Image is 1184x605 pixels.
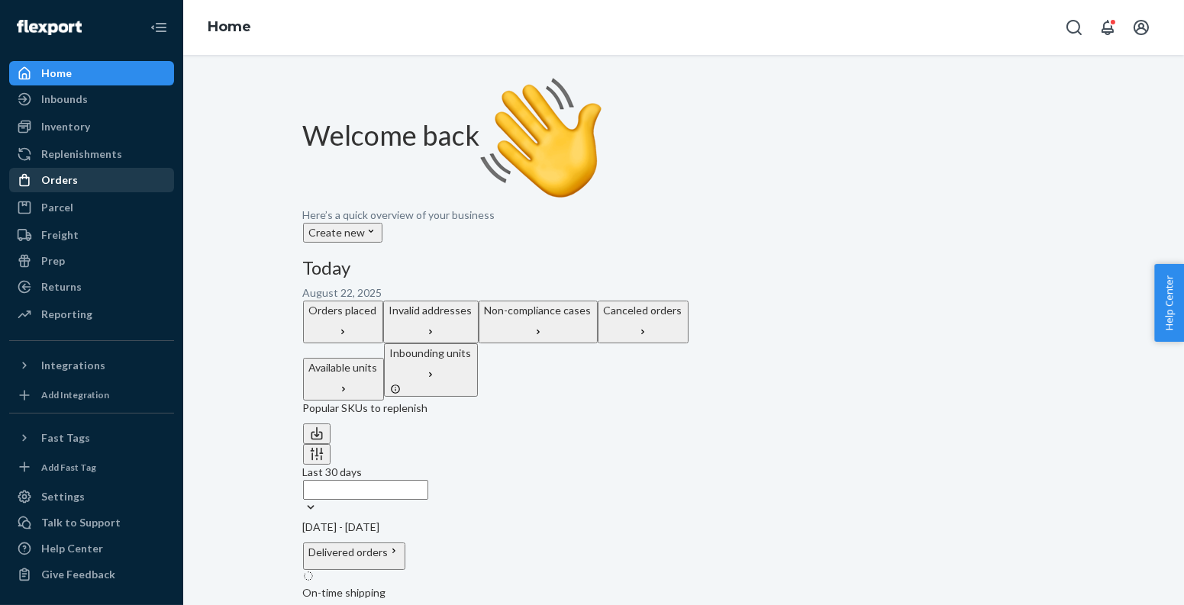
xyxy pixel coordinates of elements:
button: Create new [303,223,382,243]
h3: Today [303,258,1065,278]
div: Home [41,66,72,81]
a: Add Fast Tag [9,456,174,479]
div: Add Fast Tag [41,461,96,474]
button: Close Navigation [144,12,174,43]
p: August 22, 2025 [303,285,1065,301]
p: Inbounding units [390,346,472,361]
button: Give Feedback [9,562,174,587]
a: Reporting [9,302,174,327]
button: Open account menu [1126,12,1157,43]
div: Fast Tags [41,430,90,446]
div: Freight [41,227,79,243]
div: Give Feedback [41,567,115,582]
div: Orders [41,172,78,188]
a: Talk to Support [9,510,174,535]
ol: breadcrumbs [195,5,263,50]
a: Prep [9,249,174,273]
p: Non-compliance cases [485,303,592,318]
a: Orders [9,168,174,192]
p: Popular SKUs to replenish [303,401,1065,416]
a: Returns [9,275,174,299]
button: Available units [303,358,384,401]
img: Flexport logo [17,20,82,35]
p: Here’s a quick overview of your business [303,208,1065,223]
div: Prep [41,253,65,269]
button: Non-compliance cases [479,301,598,343]
a: Settings [9,484,174,509]
input: Last 30 days [303,480,428,500]
div: Help Center [41,541,103,556]
button: Fast Tags [9,426,174,450]
button: Open Search Box [1059,12,1089,43]
div: Inventory [41,119,90,134]
div: Last 30 days [303,465,428,480]
a: Inbounds [9,87,174,111]
p: On-time shipping [303,585,1065,600]
a: Add Integration [9,384,174,407]
button: Invalid addresses [383,301,479,343]
div: Reporting [41,307,92,322]
h1: Welcome back [303,78,1065,200]
button: Inbounding units [384,343,478,397]
a: Inventory [9,114,174,139]
a: Help Center [9,536,174,561]
a: Replenishments [9,142,174,166]
a: Freight [9,223,174,247]
a: Home [208,18,251,35]
div: Add Integration [41,388,109,401]
div: Settings [41,489,85,504]
button: Open notifications [1092,12,1123,43]
button: Orders placed [303,301,383,343]
a: Parcel [9,195,174,220]
p: Orders placed [309,303,377,318]
button: Help Center [1154,264,1184,342]
div: Returns [41,279,82,294]
button: Delivered orders [303,542,405,570]
button: Integrations [9,353,174,378]
p: Available units [309,360,378,375]
div: Inbounds [41,92,88,107]
p: Delivered orders [309,545,399,560]
div: Integrations [41,358,105,373]
button: Canceled orders [598,301,689,343]
p: Invalid addresses [389,303,473,318]
img: hand-wave emoji [480,78,602,200]
div: Parcel [41,200,73,215]
p: [DATE] - [DATE] [303,520,1065,535]
p: Canceled orders [604,303,682,318]
a: Home [9,61,174,85]
div: Replenishments [41,146,122,162]
div: Talk to Support [41,515,121,530]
